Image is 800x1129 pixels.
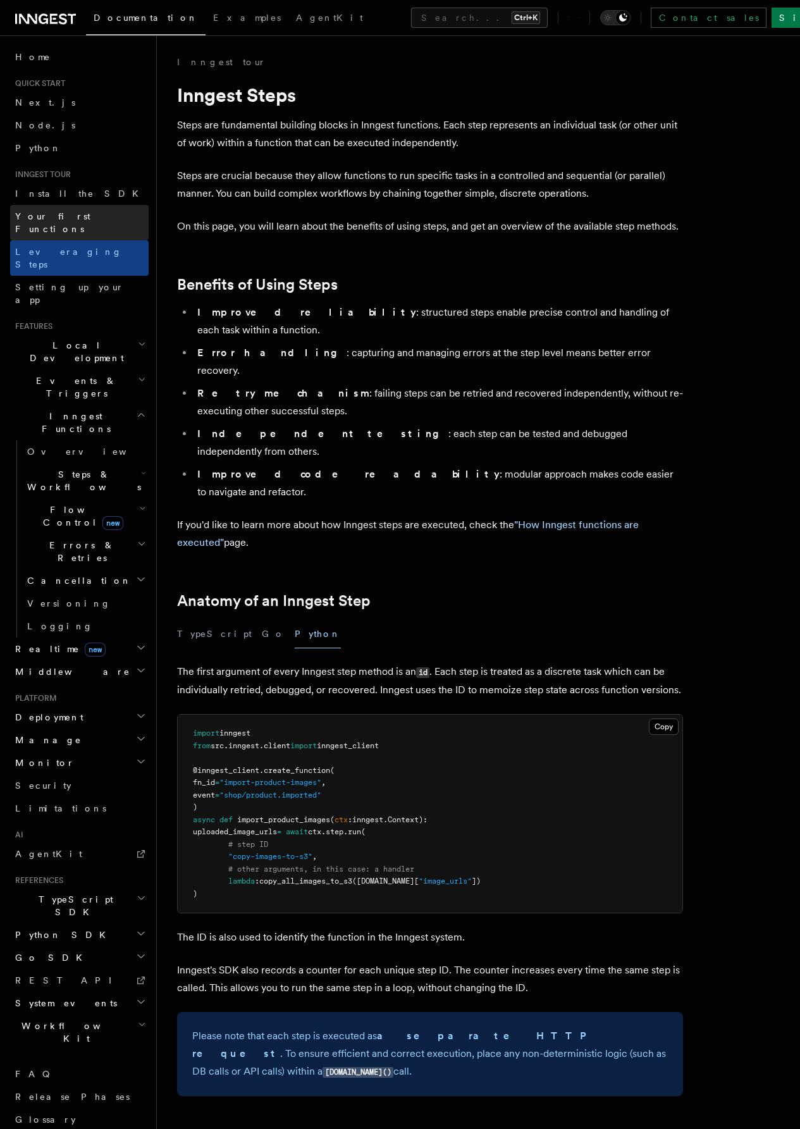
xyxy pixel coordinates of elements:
[10,1015,149,1050] button: Workflow Kit
[219,729,250,737] span: inngest
[219,791,321,799] span: "shop/product.imported"
[197,306,416,318] strong: Improved reliability
[10,774,149,797] a: Security
[193,815,215,824] span: async
[192,1030,594,1059] strong: a separate HTTP request
[383,815,388,824] span: .
[22,569,149,592] button: Cancellation
[10,374,138,400] span: Events & Triggers
[264,741,290,750] span: client
[193,803,197,811] span: )
[472,877,481,885] span: ])
[330,815,335,824] span: (
[10,1063,149,1085] a: FAQ
[15,188,146,199] span: Install the SDK
[416,667,429,678] code: id
[10,946,149,969] button: Go SDK
[10,665,130,678] span: Middleware
[15,211,90,234] span: Your first Functions
[10,339,138,364] span: Local Development
[15,282,124,305] span: Setting up your app
[295,620,341,648] button: Python
[10,321,52,331] span: Features
[10,706,149,729] button: Deployment
[330,766,335,775] span: (
[15,975,123,985] span: REST API
[10,756,75,769] span: Monitor
[10,797,149,820] a: Limitations
[10,893,137,918] span: TypeScript SDK
[264,766,330,775] span: create_function
[10,405,149,440] button: Inngest Functions
[177,516,683,552] p: If you'd like to learn more about how Inngest steps are executed, check the page.
[193,889,197,898] span: )
[10,46,149,68] a: Home
[219,815,233,824] span: def
[27,447,157,457] span: Overview
[10,410,137,435] span: Inngest Functions
[10,114,149,137] a: Node.js
[237,815,330,824] span: import_product_images
[10,137,149,159] a: Python
[10,638,149,660] button: Realtimenew
[177,116,683,152] p: Steps are fundamental building blocks in Inngest functions. Each step represents an individual ta...
[10,928,113,941] span: Python SDK
[177,592,371,610] a: Anatomy of an Inngest Step
[228,865,414,873] span: # other arguments, in this case: a handler
[22,534,149,569] button: Errors & Retries
[388,815,428,824] span: Context):
[22,503,139,529] span: Flow Control
[259,741,264,750] span: .
[197,347,347,359] strong: Error handling
[15,803,106,813] span: Limitations
[224,741,228,750] span: .
[193,827,277,836] span: uploaded_image_urls
[22,539,137,564] span: Errors & Retries
[361,827,366,836] span: (
[197,428,448,440] strong: Independent testing
[312,852,317,861] span: ,
[411,8,548,28] button: Search...Ctrl+K
[10,276,149,311] a: Setting up your app
[288,4,371,34] a: AgentKit
[219,778,321,787] span: "import-product-images"
[10,643,106,655] span: Realtime
[10,969,149,992] a: REST API
[193,741,211,750] span: from
[27,598,111,608] span: Versioning
[262,620,285,648] button: Go
[228,877,255,885] span: lambda
[277,827,281,836] span: =
[15,1092,130,1102] span: Release Phases
[228,840,268,849] span: # step ID
[10,170,71,180] span: Inngest tour
[326,827,343,836] span: step
[215,791,219,799] span: =
[343,827,348,836] span: .
[352,815,383,824] span: inngest
[10,951,90,964] span: Go SDK
[85,643,106,657] span: new
[15,1069,56,1079] span: FAQ
[27,621,93,631] span: Logging
[177,167,683,202] p: Steps are crucial because they allow functions to run specific tasks in a controlled and sequenti...
[352,877,419,885] span: ([DOMAIN_NAME][
[290,741,317,750] span: import
[317,741,379,750] span: inngest_client
[321,778,326,787] span: ,
[213,13,281,23] span: Examples
[419,877,472,885] span: "image_urls"
[194,385,683,420] li: : failing steps can be retried and recovered independently, without re-executing other successful...
[94,13,198,23] span: Documentation
[177,83,683,106] h1: Inngest Steps
[348,827,361,836] span: run
[10,78,65,89] span: Quick start
[10,440,149,638] div: Inngest Functions
[177,928,683,946] p: The ID is also used to identify the function in the Inngest system.
[15,143,61,153] span: Python
[335,815,348,824] span: ctx
[193,778,215,787] span: fn_id
[102,516,123,530] span: new
[22,440,149,463] a: Overview
[10,660,149,683] button: Middleware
